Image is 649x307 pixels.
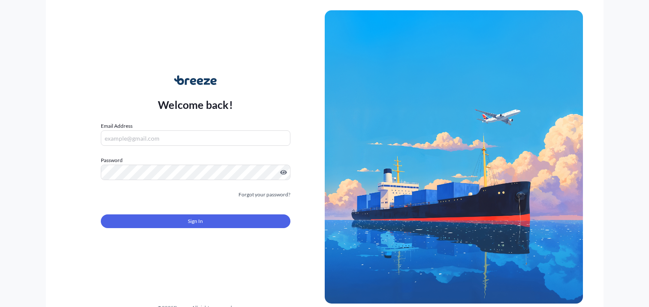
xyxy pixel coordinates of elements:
img: Ship illustration [325,10,583,304]
span: Sign In [188,217,203,226]
p: Welcome back! [158,98,233,111]
label: Email Address [101,122,133,130]
a: Forgot your password? [238,190,290,199]
label: Password [101,156,290,165]
button: Show password [280,169,287,176]
input: example@gmail.com [101,130,290,146]
button: Sign In [101,214,290,228]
